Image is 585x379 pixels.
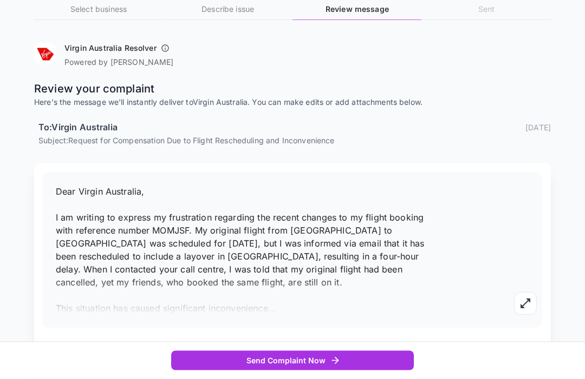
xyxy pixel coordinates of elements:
[43,339,116,361] button: Add Detail
[268,303,276,314] span: ...
[34,97,551,108] p: Here's the message we'll instantly deliver to Virgin Australia . You can make edits or add attach...
[64,43,157,54] h6: Virgin Australia Resolver
[56,187,425,314] span: Dear Virgin Australia, I am writing to express my frustration regarding the recent changes to my ...
[34,81,551,97] p: Review your complaint
[422,4,551,16] h6: Sent
[525,122,551,134] p: [DATE]
[34,4,163,16] h6: Select business
[171,351,414,371] button: Send Complaint Now
[64,57,174,68] p: Powered by [PERSON_NAME]
[34,43,56,65] img: Virgin Australia
[38,135,551,147] p: Subject: Request for Compensation Due to Flight Rescheduling and Inconvenience
[292,4,421,16] h6: Review message
[164,4,292,16] h6: Describe issue
[38,121,118,135] h6: To: Virgin Australia
[116,339,223,361] button: Upload Attachment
